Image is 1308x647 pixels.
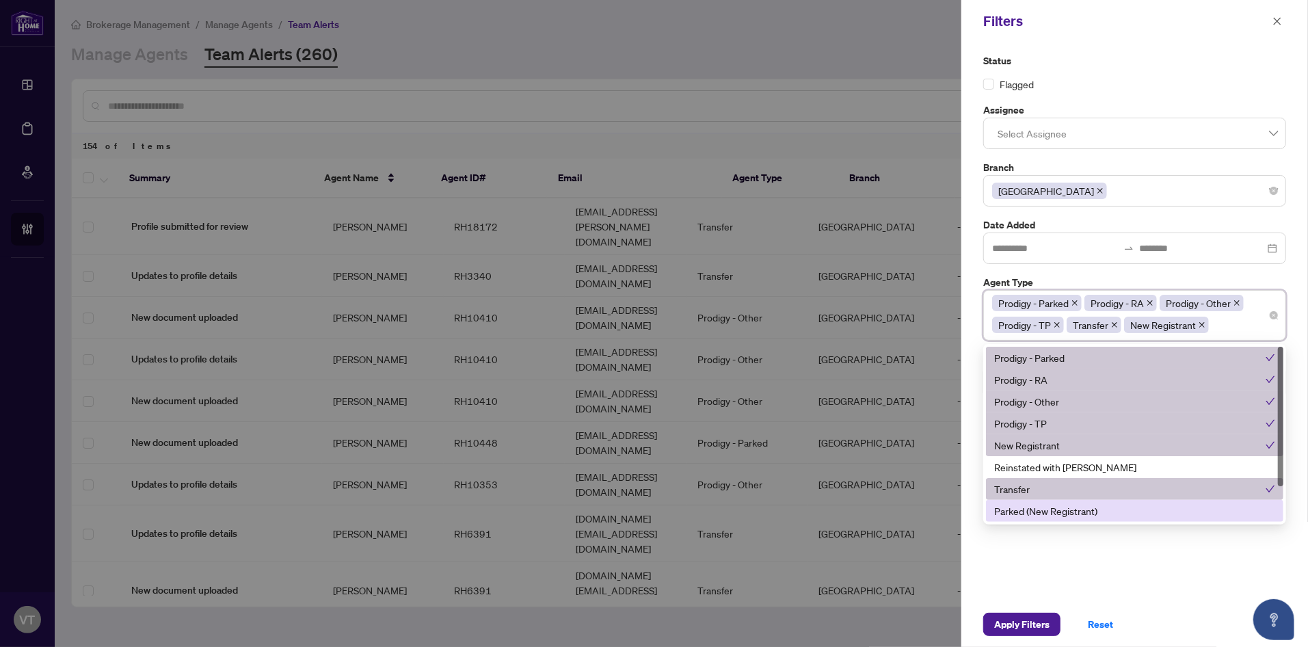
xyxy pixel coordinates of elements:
span: Prodigy - RA [1091,295,1144,311]
span: close [1233,300,1240,306]
button: Apply Filters [983,613,1060,636]
span: close [1071,300,1078,306]
button: Reset [1077,613,1124,636]
span: check [1266,419,1275,428]
span: swap-right [1123,243,1134,254]
div: Prodigy - TP [994,416,1266,431]
span: check [1266,484,1275,494]
span: New Registrant [1130,317,1196,332]
span: to [1123,243,1134,254]
span: check [1266,375,1275,384]
div: Prodigy - RA [994,372,1266,387]
div: Reinstated with [PERSON_NAME] [994,460,1275,475]
span: Prodigy - Parked [998,295,1069,311]
span: Prodigy - Other [1166,295,1231,311]
span: close [1147,300,1153,306]
label: Date Added [983,217,1286,233]
div: New Registrant [986,434,1283,456]
span: Mississauga [992,183,1107,199]
span: close-circle [1270,311,1278,319]
div: New Registrant [994,438,1266,453]
span: Reset [1088,613,1113,635]
div: Parked (New Registrant) [986,500,1283,522]
span: close [1111,321,1118,328]
span: Prodigy - Other [1160,295,1244,311]
div: Transfer [986,478,1283,500]
span: Transfer [1067,317,1121,333]
span: Apply Filters [994,613,1050,635]
span: New Registrant [1124,317,1209,333]
label: Agent Type [983,275,1286,290]
span: close-circle [1270,187,1278,195]
span: close [1054,321,1060,328]
div: Prodigy - Other [986,391,1283,412]
span: Flagged [1000,77,1034,92]
label: Status [983,53,1286,68]
span: Prodigy - TP [992,317,1064,333]
label: Branch [983,160,1286,175]
div: Prodigy - RA [986,369,1283,391]
label: Assignee [983,103,1286,118]
div: Prodigy - Parked [994,350,1266,365]
span: [GEOGRAPHIC_DATA] [998,183,1094,198]
button: Open asap [1253,599,1294,640]
span: close [1199,321,1205,328]
div: Prodigy - Other [994,394,1266,409]
span: Transfer [1073,317,1108,332]
div: Filters [983,11,1268,31]
span: Prodigy - Parked [992,295,1082,311]
span: check [1266,440,1275,450]
div: Parked (New Registrant) [994,503,1275,518]
span: close [1097,187,1104,194]
div: Prodigy - TP [986,412,1283,434]
span: close [1272,16,1282,26]
div: Reinstated with RAHR [986,456,1283,478]
div: Transfer [994,481,1266,497]
div: Prodigy - Parked [986,347,1283,369]
span: check [1266,353,1275,362]
span: Prodigy - TP [998,317,1051,332]
span: check [1266,397,1275,406]
span: Prodigy - RA [1084,295,1157,311]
